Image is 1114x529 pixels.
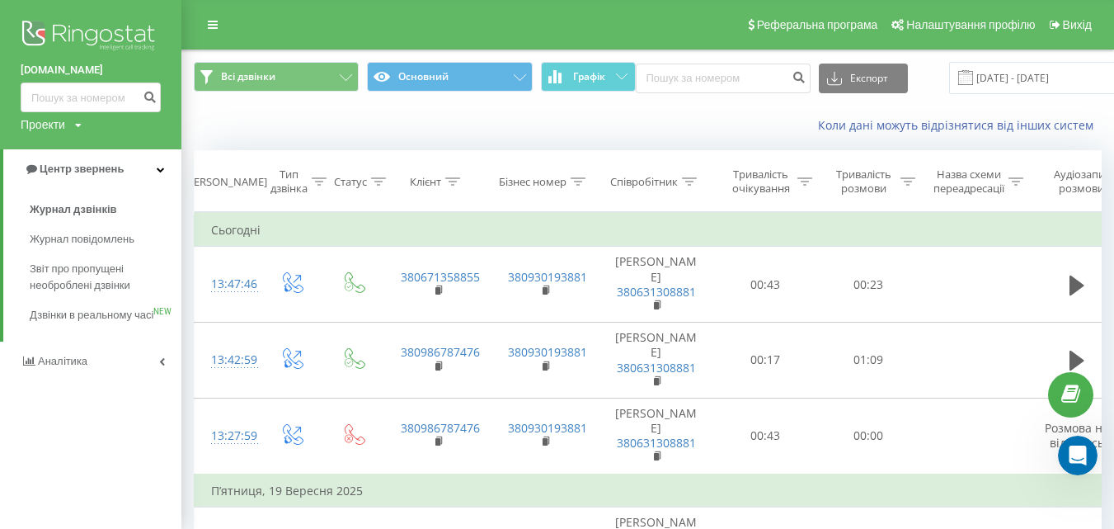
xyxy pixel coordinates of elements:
[30,254,181,300] a: Звіт про пропущені необроблені дзвінки
[617,435,696,451] a: 380631308881
[933,168,1004,196] div: Назва схеми переадресації
[30,201,117,218] span: Журнал дзвінків
[817,398,920,474] td: 00:00
[367,62,532,92] button: Основний
[21,83,161,112] input: Пошук за номером
[714,398,817,474] td: 00:43
[499,175,566,189] div: Бізнес номер
[21,116,65,133] div: Проекти
[401,420,480,436] a: 380986787476
[1045,420,1109,451] span: Розмова не відбулась
[194,62,359,92] button: Всі дзвінки
[1063,18,1092,31] span: Вихід
[617,360,696,375] a: 380631308881
[30,195,181,224] a: Журнал дзвінків
[221,70,275,83] span: Всі дзвінки
[21,17,161,58] img: Ringostat logo
[831,168,896,196] div: Тривалість розмови
[30,300,181,330] a: Дзвінки в реальному часіNEW
[714,323,817,399] td: 00:17
[30,224,181,254] a: Журнал повідомлень
[573,71,605,83] span: Графік
[728,168,793,196] div: Тривалість очікування
[401,269,480,285] a: 380671358855
[714,247,817,323] td: 00:43
[599,247,714,323] td: [PERSON_NAME]
[3,149,181,189] a: Центр звернень
[599,398,714,474] td: [PERSON_NAME]
[38,355,87,367] span: Аналiтика
[270,168,308,196] div: Тип дзвінка
[334,175,367,189] div: Статус
[541,62,636,92] button: Графік
[599,323,714,399] td: [PERSON_NAME]
[1058,436,1098,475] iframe: Intercom live chat
[410,175,441,189] div: Клієнт
[508,420,587,436] a: 380930193881
[617,284,696,300] a: 380631308881
[211,420,244,452] div: 13:27:59
[906,18,1035,31] span: Налаштування профілю
[610,175,678,189] div: Співробітник
[818,117,1102,133] a: Коли дані можуть відрізнятися вiд інших систем
[30,261,173,294] span: Звіт про пропущені необроблені дзвінки
[30,307,153,324] span: Дзвінки в реальному часі
[508,344,587,360] a: 380930193881
[508,269,587,285] a: 380930193881
[21,62,161,78] a: [DOMAIN_NAME]
[40,163,124,175] span: Центр звернень
[211,344,244,376] div: 13:42:59
[819,64,908,93] button: Експорт
[184,175,267,189] div: [PERSON_NAME]
[817,247,920,323] td: 00:23
[636,64,811,93] input: Пошук за номером
[757,18,878,31] span: Реферальна програма
[817,323,920,399] td: 01:09
[401,344,480,360] a: 380986787476
[211,268,244,300] div: 13:47:46
[30,231,134,248] span: Журнал повідомлень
